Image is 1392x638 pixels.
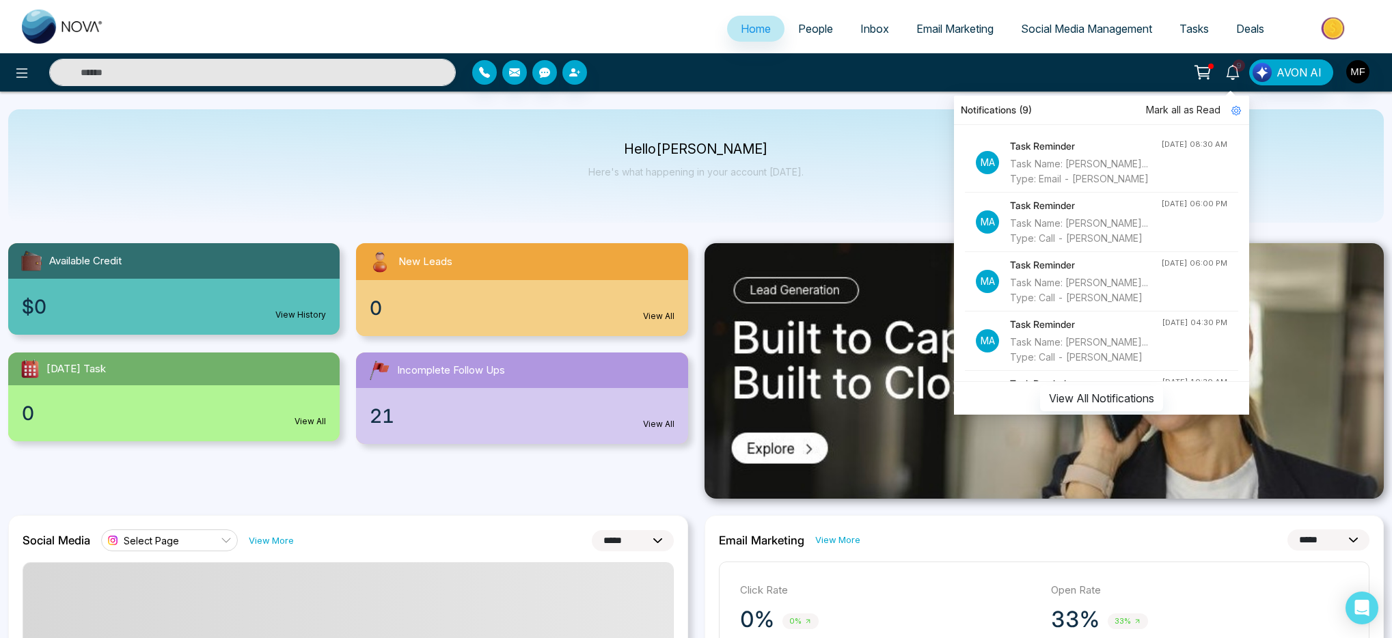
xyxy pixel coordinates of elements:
img: todayTask.svg [19,358,41,380]
a: View More [815,533,860,546]
span: Tasks [1179,22,1209,36]
h4: Task Reminder [1010,258,1161,273]
span: Inbox [860,22,889,36]
span: 0 [22,399,34,428]
img: Nova CRM Logo [22,10,104,44]
a: Tasks [1166,16,1223,42]
div: [DATE] 08:30 AM [1161,139,1227,150]
a: 9 [1216,59,1249,83]
span: New Leads [398,254,452,270]
p: Ma [976,210,999,234]
a: Social Media Management [1007,16,1166,42]
span: Deals [1236,22,1264,36]
a: View All Notifications [1040,391,1163,403]
a: View All [643,310,674,322]
p: Ma [976,151,999,174]
span: People [798,22,833,36]
img: User Avatar [1346,60,1369,83]
span: Available Credit [49,253,122,269]
a: Inbox [847,16,903,42]
div: [DATE] 10:30 AM [1162,376,1227,388]
div: Notifications (9) [954,96,1249,125]
button: View All Notifications [1040,385,1163,411]
h2: Email Marketing [719,533,804,547]
p: Here's what happening in your account [DATE]. [588,166,804,178]
p: Ma [976,270,999,293]
h2: Social Media [23,533,90,547]
span: 0 [370,294,382,322]
img: newLeads.svg [367,249,393,275]
img: availableCredit.svg [19,249,44,273]
img: followUps.svg [367,358,392,383]
p: 0% [740,606,774,633]
span: Social Media Management [1021,22,1152,36]
h4: Task Reminder [1010,376,1162,391]
a: People [784,16,847,42]
h4: Task Reminder [1010,317,1162,332]
h4: Task Reminder [1010,198,1161,213]
div: [DATE] 06:00 PM [1161,198,1227,210]
span: Select Page [124,534,179,547]
div: [DATE] 06:00 PM [1161,258,1227,269]
div: [DATE] 04:30 PM [1162,317,1227,329]
span: Home [741,22,771,36]
span: 21 [370,402,394,430]
img: . [705,243,1384,499]
a: New Leads0View All [348,243,696,336]
button: AVON AI [1249,59,1333,85]
a: View History [275,309,326,321]
p: Open Rate [1051,583,1348,598]
span: 0% [782,613,819,629]
img: instagram [106,533,120,547]
span: 9 [1233,59,1245,72]
p: Click Rate [740,583,1037,598]
span: $0 [22,292,46,321]
div: Task Name: [PERSON_NAME]... Type: Call - [PERSON_NAME] [1010,335,1162,365]
span: Incomplete Follow Ups [397,363,505,378]
span: AVON AI [1277,64,1322,81]
a: View All [643,418,674,430]
span: [DATE] Task [46,361,106,377]
a: Incomplete Follow Ups21View All [348,352,696,444]
div: Task Name: [PERSON_NAME]... Type: Email - [PERSON_NAME] [1010,156,1161,186]
span: Email Marketing [916,22,994,36]
h4: Task Reminder [1010,139,1161,154]
a: Home [727,16,784,42]
a: Email Marketing [903,16,1007,42]
p: 33% [1051,606,1100,633]
img: Market-place.gif [1285,13,1384,44]
a: View All [295,415,326,428]
div: Task Name: [PERSON_NAME]... Type: Call - [PERSON_NAME] [1010,216,1161,246]
span: Mark all as Read [1146,102,1220,117]
p: Hello [PERSON_NAME] [588,143,804,155]
div: Task Name: [PERSON_NAME]... Type: Call - [PERSON_NAME] [1010,275,1161,305]
p: Ma [976,329,999,352]
a: Deals [1223,16,1278,42]
span: 33% [1108,613,1148,629]
img: Lead Flow [1253,63,1272,82]
a: View More [249,534,294,547]
div: Open Intercom Messenger [1346,592,1378,624]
